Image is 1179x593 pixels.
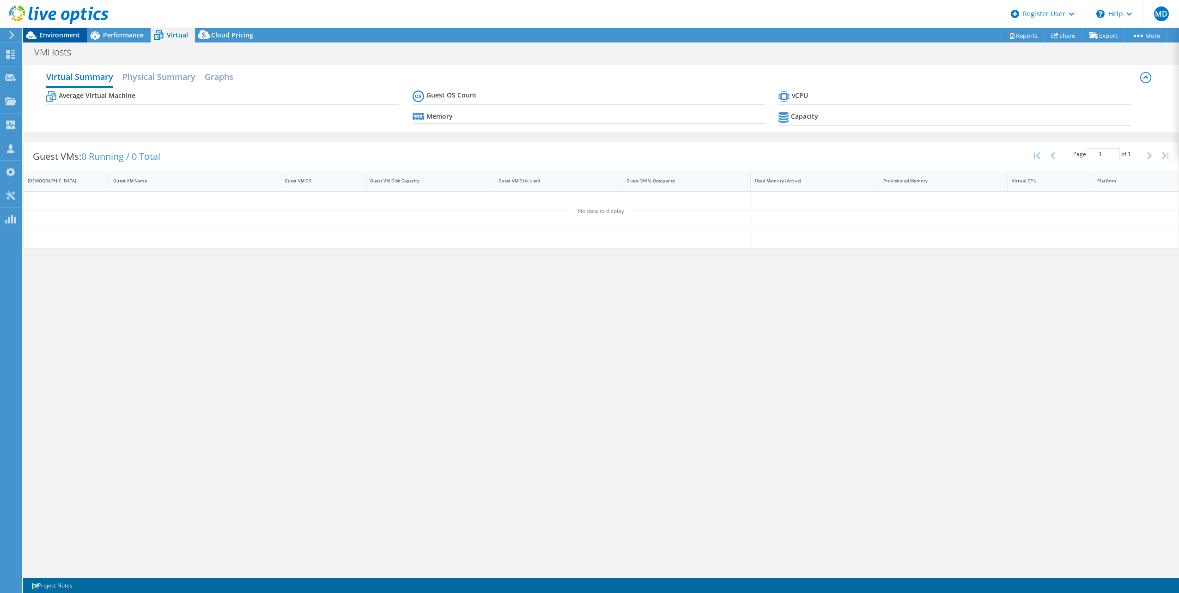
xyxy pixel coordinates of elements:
div: Virtual CPU [1012,178,1077,184]
div: [DEMOGRAPHIC_DATA] [28,178,93,184]
div: Guest VM Disk Capacity [370,178,479,184]
span: Environment [39,30,80,39]
h1: VMHosts [30,47,85,57]
b: Capacity [791,112,818,121]
div: Platform [1097,178,1163,184]
span: 1 [1128,150,1131,158]
a: Export [1082,28,1125,42]
div: Guest VM Disk Used [498,178,607,184]
div: Provisioned Memory [883,178,992,184]
span: 0 Running / 0 Total [81,150,160,163]
span: Virtual [167,30,188,39]
h2: Virtual Summary [46,67,113,88]
b: Memory [426,112,453,121]
div: Guest VM OS [285,178,350,184]
span: Performance [103,30,144,39]
h2: Graphs [205,67,233,86]
div: Guest VM % Occupancy [626,178,735,184]
div: Used Memory (Active) [755,178,863,184]
a: More [1124,28,1167,42]
b: Average Virtual Machine [59,91,135,100]
input: jump to page [1088,148,1120,160]
span: MD [1154,6,1169,21]
span: Cloud Pricing [211,30,253,39]
a: Project Notes [25,580,79,591]
a: Reports [1001,28,1045,42]
div: Guest VMs: [24,142,170,171]
svg: \n [1096,10,1105,18]
b: vCPU [792,91,808,100]
div: Guest VM Name [113,178,264,184]
a: Share [1045,28,1082,42]
h2: Physical Summary [122,67,195,86]
b: Guest OS Count [426,91,477,100]
span: Page of [1073,148,1131,160]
